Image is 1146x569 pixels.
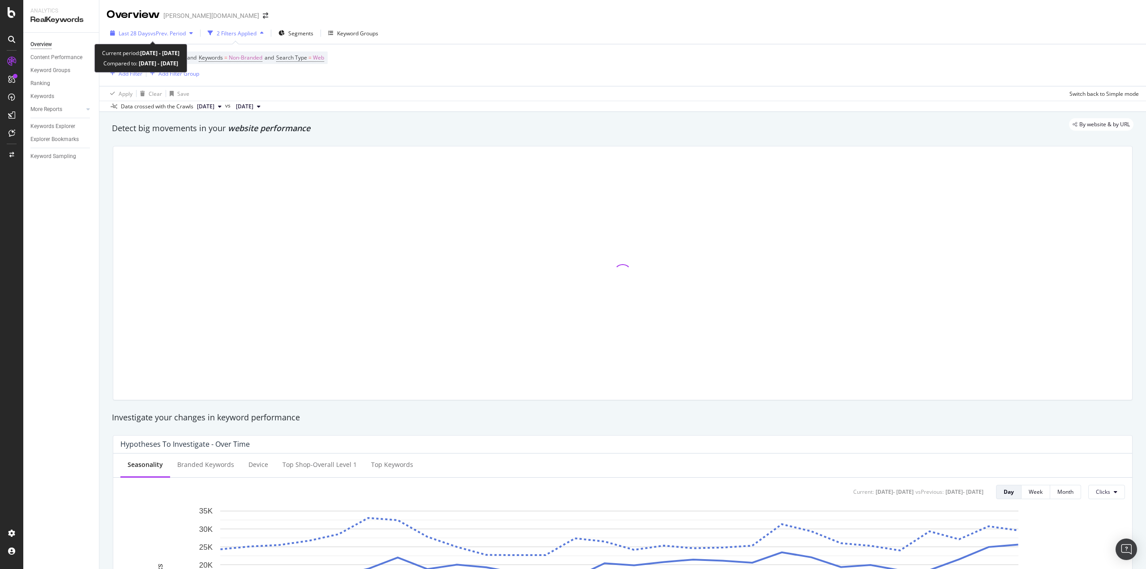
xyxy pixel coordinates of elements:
span: Clicks [1096,488,1110,496]
div: 2 Filters Applied [217,30,257,37]
button: [DATE] [193,101,225,112]
span: and [187,54,197,61]
div: Content Performance [30,53,82,62]
div: [DATE] - [DATE] [876,488,914,496]
button: Apply [107,86,133,101]
button: Segments [275,26,317,40]
span: 2025 Sep. 1st [236,103,253,111]
button: Clicks [1088,485,1125,499]
span: Search Type [276,54,307,61]
button: [DATE] [232,101,264,112]
div: legacy label [1069,118,1133,131]
button: Add Filter [107,68,142,79]
div: Overview [30,40,52,49]
span: 2025 Sep. 29th [197,103,214,111]
span: By website & by URL [1079,122,1130,127]
div: Keyword Sampling [30,152,76,161]
div: Top Keywords [371,460,413,469]
div: Add Filter Group [158,70,199,77]
a: Keyword Groups [30,66,93,75]
div: Day [1004,488,1014,496]
div: Current period: [102,48,180,58]
span: vs [225,102,232,110]
div: RealKeywords [30,15,92,25]
a: More Reports [30,105,84,114]
div: Hypotheses to Investigate - Over Time [120,440,250,449]
div: Current: [853,488,874,496]
button: Clear [137,86,162,101]
button: Keyword Groups [325,26,382,40]
a: Keywords [30,92,93,101]
button: 2 Filters Applied [204,26,267,40]
div: Overview [107,7,160,22]
span: Non-Branded [229,51,262,64]
div: arrow-right-arrow-left [263,13,268,19]
div: Keywords [30,92,54,101]
div: Investigate your changes in keyword performance [112,412,1133,424]
text: 30K [199,525,213,533]
button: Save [166,86,189,101]
div: Add Filter [119,70,142,77]
div: Top Shop-Overall Level 1 [282,460,357,469]
div: vs Previous : [915,488,944,496]
div: Keyword Groups [30,66,70,75]
div: More Reports [30,105,62,114]
a: Keywords Explorer [30,122,93,131]
div: Seasonality [128,460,163,469]
div: Open Intercom Messenger [1116,539,1137,560]
div: Switch back to Simple mode [1069,90,1139,98]
div: Keyword Groups [337,30,378,37]
div: [PERSON_NAME][DOMAIN_NAME] [163,11,259,20]
button: Week [1022,485,1050,499]
div: Ranking [30,79,50,88]
button: Day [996,485,1022,499]
text: 25K [199,543,213,551]
span: Keywords [199,54,223,61]
a: Explorer Bookmarks [30,135,93,144]
div: Branded Keywords [177,460,234,469]
div: Save [177,90,189,98]
span: = [308,54,312,61]
button: Add Filter Group [146,68,199,79]
div: [DATE] - [DATE] [945,488,984,496]
span: = [224,54,227,61]
b: [DATE] - [DATE] [140,49,180,57]
button: Month [1050,485,1081,499]
span: Web [313,51,324,64]
div: Device [248,460,268,469]
div: Clear [149,90,162,98]
a: Keyword Sampling [30,152,93,161]
b: [DATE] - [DATE] [137,60,178,67]
span: and [265,54,274,61]
span: vs Prev. Period [150,30,186,37]
div: Keywords Explorer [30,122,75,131]
div: Compared to: [103,58,178,68]
div: Apply [119,90,133,98]
button: Last 28 DaysvsPrev. Period [107,26,197,40]
text: 35K [199,507,213,515]
div: Month [1057,488,1073,496]
span: Last 28 Days [119,30,150,37]
div: Week [1029,488,1043,496]
span: Segments [288,30,313,37]
div: Analytics [30,7,92,15]
a: Ranking [30,79,93,88]
button: Switch back to Simple mode [1066,86,1139,101]
div: Explorer Bookmarks [30,135,79,144]
div: Data crossed with the Crawls [121,103,193,111]
a: Content Performance [30,53,93,62]
a: Overview [30,40,93,49]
